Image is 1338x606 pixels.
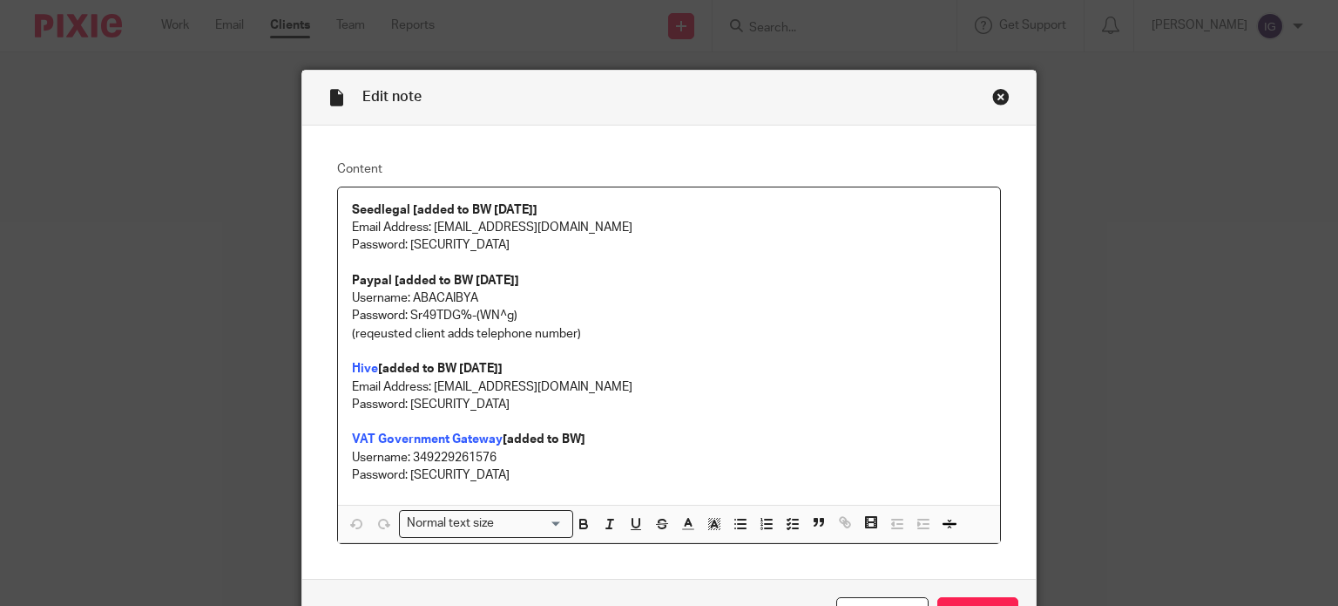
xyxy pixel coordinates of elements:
[352,289,987,307] p: Username: ABACAIBYA
[503,433,585,446] strong: [added to BW]
[352,378,987,396] p: Email Address: [EMAIL_ADDRESS][DOMAIN_NAME]
[352,204,537,216] strong: Seedlegal [added to BW [DATE]]
[362,90,422,104] span: Edit note
[403,514,498,533] span: Normal text size
[992,88,1010,106] div: Close this dialog window
[352,325,987,343] p: (reqeusted client adds telephone number)
[352,396,987,413] p: Password: [SECURITY_DATA]
[352,363,378,375] a: Hive
[500,514,563,533] input: Search for option
[378,363,503,375] strong: [added to BW [DATE]]
[352,219,987,236] p: Email Address: [EMAIL_ADDRESS][DOMAIN_NAME]
[352,236,987,254] p: Password: [SECURITY_DATA]
[352,466,987,484] p: Password: [SECURITY_DATA]
[352,433,503,446] a: VAT Government Gateway
[352,307,987,324] p: Password: Sr49TDG%-(WN^g)
[352,449,987,466] p: Username: 349229261576
[399,510,573,537] div: Search for option
[352,275,519,287] strong: Paypal [added to BW [DATE]]
[337,160,1002,178] label: Content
